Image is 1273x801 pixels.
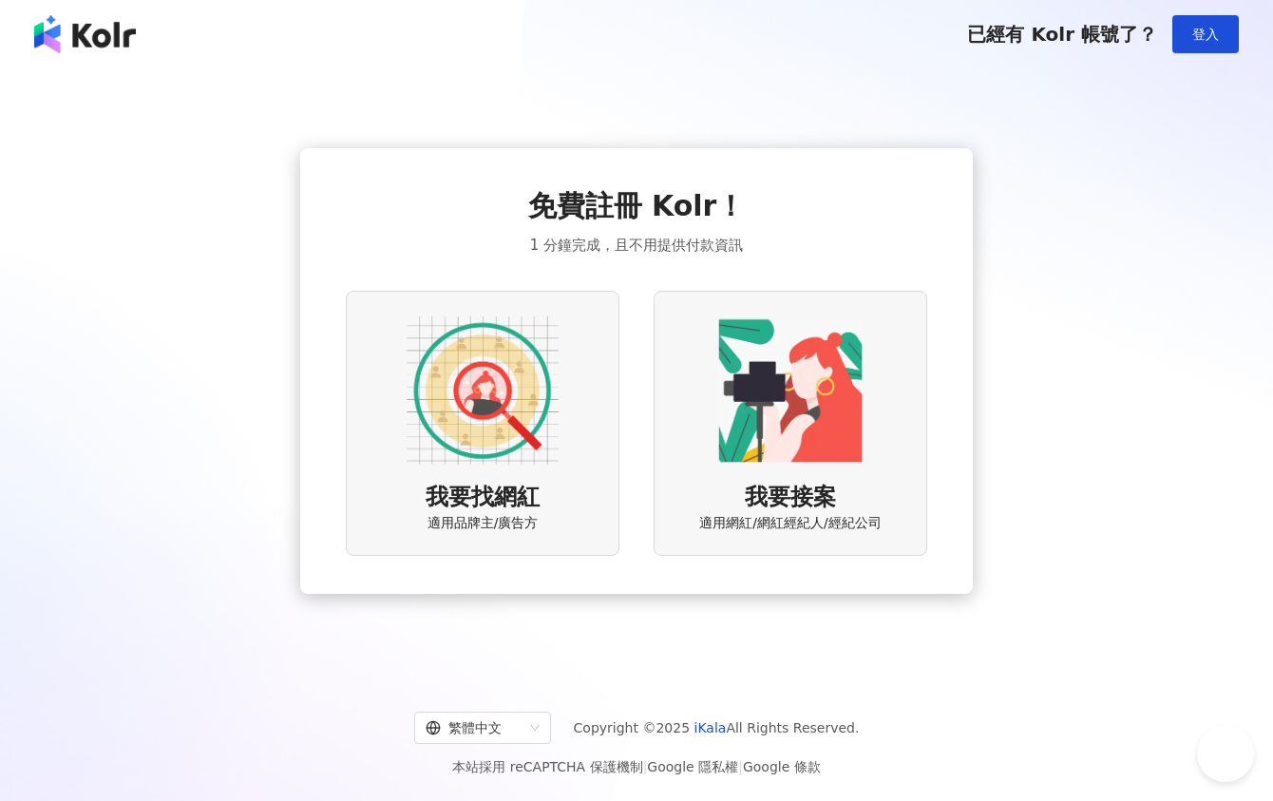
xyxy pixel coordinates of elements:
span: 登入 [1192,27,1219,42]
span: 我要接案 [745,482,836,514]
span: 已經有 Kolr 帳號了？ [967,23,1157,46]
span: | [738,759,743,774]
button: 登入 [1172,15,1239,53]
span: 適用網紅/網紅經紀人/經紀公司 [699,514,881,533]
a: Google 條款 [743,759,821,774]
a: Google 隱私權 [647,759,738,774]
span: | [643,759,648,774]
div: 繁體中文 [426,713,522,743]
img: AD identity option [407,315,559,467]
img: logo [34,15,136,53]
span: 本站採用 reCAPTCHA 保護機制 [452,755,820,778]
span: 1 分鐘完成，且不用提供付款資訊 [530,234,743,257]
span: 適用品牌主/廣告方 [427,514,539,533]
span: 我要找網紅 [426,482,540,514]
span: Copyright © 2025 All Rights Reserved. [574,716,860,739]
img: KOL identity option [714,315,866,467]
iframe: Help Scout Beacon - Open [1197,725,1254,782]
span: 免費註冊 Kolr！ [528,186,746,226]
a: iKala [694,720,727,735]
